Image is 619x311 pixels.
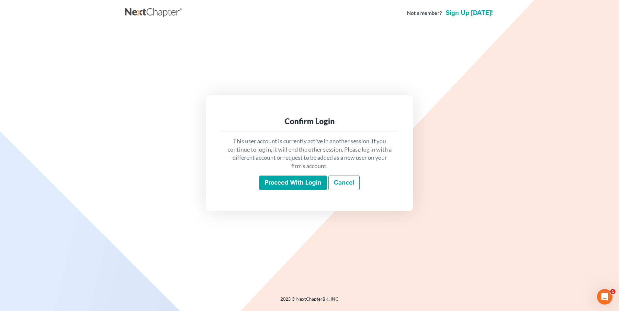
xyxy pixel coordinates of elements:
a: Sign up [DATE]! [445,10,494,16]
a: Cancel [328,176,360,190]
div: Confirm Login [227,116,392,126]
p: This user account is currently active in another session. If you continue to log in, it will end ... [227,137,392,170]
div: 2025 © NextChapterBK, INC [125,296,494,307]
strong: Not a member? [407,9,442,17]
span: 1 [610,289,615,294]
input: Proceed with login [259,176,327,190]
iframe: Intercom live chat [597,289,613,305]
